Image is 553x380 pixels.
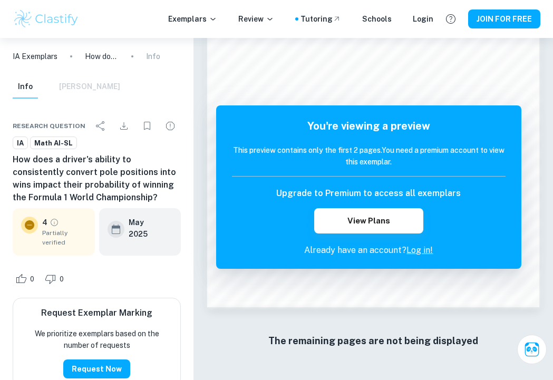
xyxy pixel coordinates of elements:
[50,218,59,227] a: Grade partially verified
[232,144,506,168] h6: This preview contains only the first 2 pages. You need a premium account to view this exemplar.
[468,9,540,28] button: JOIN FOR FREE
[362,13,392,25] a: Schools
[228,334,518,348] h6: The remaining pages are not being displayed
[232,244,506,257] p: Already have an account?
[42,270,70,287] div: Dislike
[41,307,152,319] h6: Request Exemplar Marking
[314,208,424,233] button: View Plans
[517,335,547,364] button: Ask Clai
[85,51,119,62] p: How does a driver's ability to consistently convert pole positions into wins impact their probabi...
[276,187,461,200] h6: Upgrade to Premium to access all exemplars
[30,137,77,150] a: Math AI-SL
[168,13,217,25] p: Exemplars
[413,13,433,25] a: Login
[13,138,27,149] span: IA
[13,8,80,30] img: Clastify logo
[22,328,172,351] p: We prioritize exemplars based on the number of requests
[113,115,134,137] div: Download
[300,13,341,25] a: Tutoring
[13,153,181,204] h6: How does a driver's ability to consistently convert pole positions into wins impact their probabi...
[160,115,181,137] div: Report issue
[129,217,164,240] h6: May 2025
[54,274,70,285] span: 0
[42,217,47,228] p: 4
[13,137,28,150] a: IA
[90,115,111,137] div: Share
[13,51,57,62] a: IA Exemplars
[238,13,274,25] p: Review
[31,138,76,149] span: Math AI-SL
[137,115,158,137] div: Bookmark
[13,121,85,131] span: Research question
[13,75,38,99] button: Info
[232,118,506,134] h5: You're viewing a preview
[406,245,433,255] a: Log in!
[42,228,86,247] span: Partially verified
[63,359,130,378] button: Request Now
[24,274,40,285] span: 0
[442,10,460,28] button: Help and Feedback
[13,270,40,287] div: Like
[146,51,160,62] p: Info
